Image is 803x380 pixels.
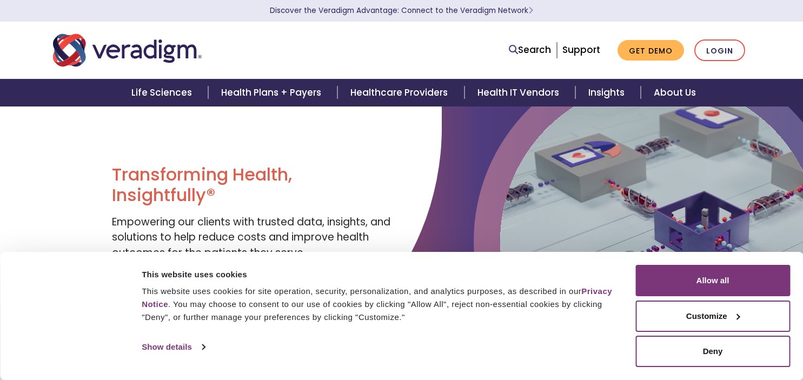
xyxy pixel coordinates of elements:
[208,79,337,106] a: Health Plans + Payers
[694,39,745,62] a: Login
[112,164,393,206] h1: Transforming Health, Insightfully®
[142,268,623,281] div: This website uses cookies
[337,79,464,106] a: Healthcare Providers
[641,79,709,106] a: About Us
[142,339,204,355] a: Show details
[464,79,575,106] a: Health IT Vendors
[53,32,202,68] img: Veradigm logo
[112,215,390,260] span: Empowering our clients with trusted data, insights, and solutions to help reduce costs and improv...
[562,43,600,56] a: Support
[618,40,684,61] a: Get Demo
[270,5,533,16] a: Discover the Veradigm Advantage: Connect to the Veradigm NetworkLearn More
[509,43,551,57] a: Search
[142,285,623,324] div: This website uses cookies for site operation, security, personalization, and analytics purposes, ...
[635,301,790,332] button: Customize
[575,79,641,106] a: Insights
[528,5,533,16] span: Learn More
[635,336,790,367] button: Deny
[118,79,208,106] a: Life Sciences
[635,265,790,296] button: Allow all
